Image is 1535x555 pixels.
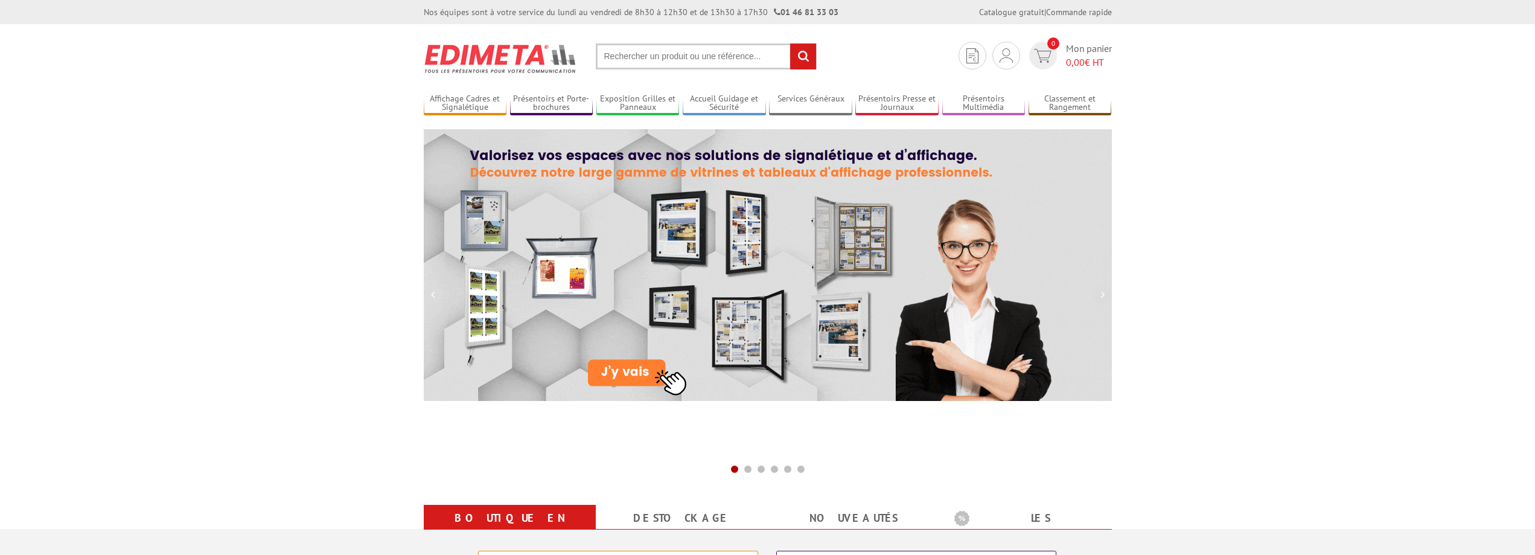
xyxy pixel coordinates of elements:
[1047,37,1059,50] span: 0
[1066,42,1112,69] span: Mon panier
[1000,48,1013,63] img: devis rapide
[954,507,1097,551] a: Les promotions
[424,94,507,114] a: Affichage Cadres et Signalétique
[424,6,838,18] div: Nos équipes sont à votre service du lundi au vendredi de 8h30 à 12h30 et de 13h30 à 17h30
[774,7,838,18] strong: 01 46 81 33 03
[1026,42,1112,69] a: devis rapide 0 Mon panier 0,00€ HT
[966,48,978,63] img: devis rapide
[790,43,816,69] input: rechercher
[596,43,817,69] input: Rechercher un produit ou une référence...
[942,94,1026,114] a: Présentoirs Multimédia
[1066,56,1085,68] span: 0,00
[683,94,766,114] a: Accueil Guidage et Sécurité
[610,507,753,529] a: Destockage
[438,507,581,551] a: Boutique en ligne
[596,94,680,114] a: Exposition Grilles et Panneaux
[424,36,578,81] img: Présentoir, panneau, stand - Edimeta - PLV, affichage, mobilier bureau, entreprise
[855,94,939,114] a: Présentoirs Presse et Journaux
[1029,94,1112,114] a: Classement et Rangement
[979,7,1044,18] a: Catalogue gratuit
[510,94,593,114] a: Présentoirs et Porte-brochures
[979,6,1112,18] div: |
[954,507,1105,531] b: Les promotions
[1046,7,1112,18] a: Commande rapide
[769,94,852,114] a: Services Généraux
[1034,49,1052,63] img: devis rapide
[782,507,925,529] a: nouveautés
[1066,56,1112,69] span: € HT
